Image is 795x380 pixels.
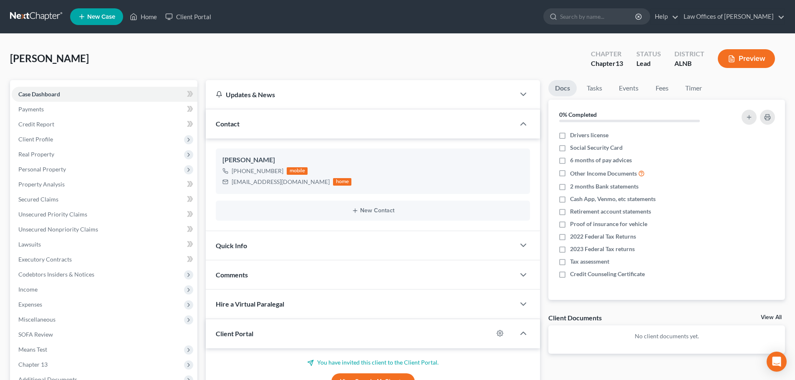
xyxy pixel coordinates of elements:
[126,9,161,24] a: Home
[636,49,661,59] div: Status
[761,315,782,320] a: View All
[12,117,197,132] a: Credit Report
[570,169,637,178] span: Other Income Documents
[591,59,623,68] div: Chapter
[18,226,98,233] span: Unsecured Nonpriority Claims
[287,167,308,175] div: mobile
[570,143,623,152] span: Social Security Card
[12,177,197,192] a: Property Analysis
[559,111,597,118] strong: 0% Completed
[560,9,636,24] input: Search by name...
[18,346,47,353] span: Means Test
[18,151,54,158] span: Real Property
[570,220,647,228] span: Proof of insurance for vehicle
[570,232,636,241] span: 2022 Federal Tax Returns
[548,80,577,96] a: Docs
[570,182,639,191] span: 2 months Bank statements
[12,222,197,237] a: Unsecured Nonpriority Claims
[18,211,87,218] span: Unsecured Priority Claims
[612,80,645,96] a: Events
[216,90,505,99] div: Updates & News
[12,87,197,102] a: Case Dashboard
[18,121,54,128] span: Credit Report
[718,49,775,68] button: Preview
[216,242,247,249] span: Quick Info
[591,49,623,59] div: Chapter
[18,316,56,323] span: Miscellaneous
[232,167,283,175] div: [PHONE_NUMBER]
[570,270,645,278] span: Credit Counseling Certificate
[767,352,787,372] div: Open Intercom Messenger
[580,80,609,96] a: Tasks
[548,313,602,322] div: Client Documents
[570,156,632,164] span: 6 months of pay advices
[12,252,197,267] a: Executory Contracts
[10,52,89,64] span: [PERSON_NAME]
[18,271,94,278] span: Codebtors Insiders & Notices
[18,166,66,173] span: Personal Property
[570,207,651,216] span: Retirement account statements
[570,195,656,203] span: Cash App, Venmo, etc statements
[18,136,53,143] span: Client Profile
[18,301,42,308] span: Expenses
[222,207,523,214] button: New Contact
[18,196,58,203] span: Secured Claims
[12,237,197,252] a: Lawsuits
[18,106,44,113] span: Payments
[649,80,675,96] a: Fees
[679,80,709,96] a: Timer
[674,49,704,59] div: District
[570,257,609,266] span: Tax assessment
[555,332,778,340] p: No client documents yet.
[161,9,215,24] a: Client Portal
[12,207,197,222] a: Unsecured Priority Claims
[18,241,41,248] span: Lawsuits
[679,9,785,24] a: Law Offices of [PERSON_NAME]
[674,59,704,68] div: ALNB
[18,91,60,98] span: Case Dashboard
[570,245,635,253] span: 2023 Federal Tax returns
[232,178,330,186] div: [EMAIL_ADDRESS][DOMAIN_NAME]
[333,178,351,186] div: home
[18,286,38,293] span: Income
[12,102,197,117] a: Payments
[222,155,523,165] div: [PERSON_NAME]
[216,358,530,367] p: You have invited this client to the Client Portal.
[18,361,48,368] span: Chapter 13
[18,181,65,188] span: Property Analysis
[651,9,679,24] a: Help
[87,14,115,20] span: New Case
[216,330,253,337] span: Client Portal
[616,59,623,67] span: 13
[18,331,53,338] span: SOFA Review
[216,120,240,128] span: Contact
[12,327,197,342] a: SOFA Review
[12,192,197,207] a: Secured Claims
[216,271,248,279] span: Comments
[570,131,608,139] span: Drivers license
[18,256,72,263] span: Executory Contracts
[636,59,661,68] div: Lead
[216,300,284,308] span: Hire a Virtual Paralegal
